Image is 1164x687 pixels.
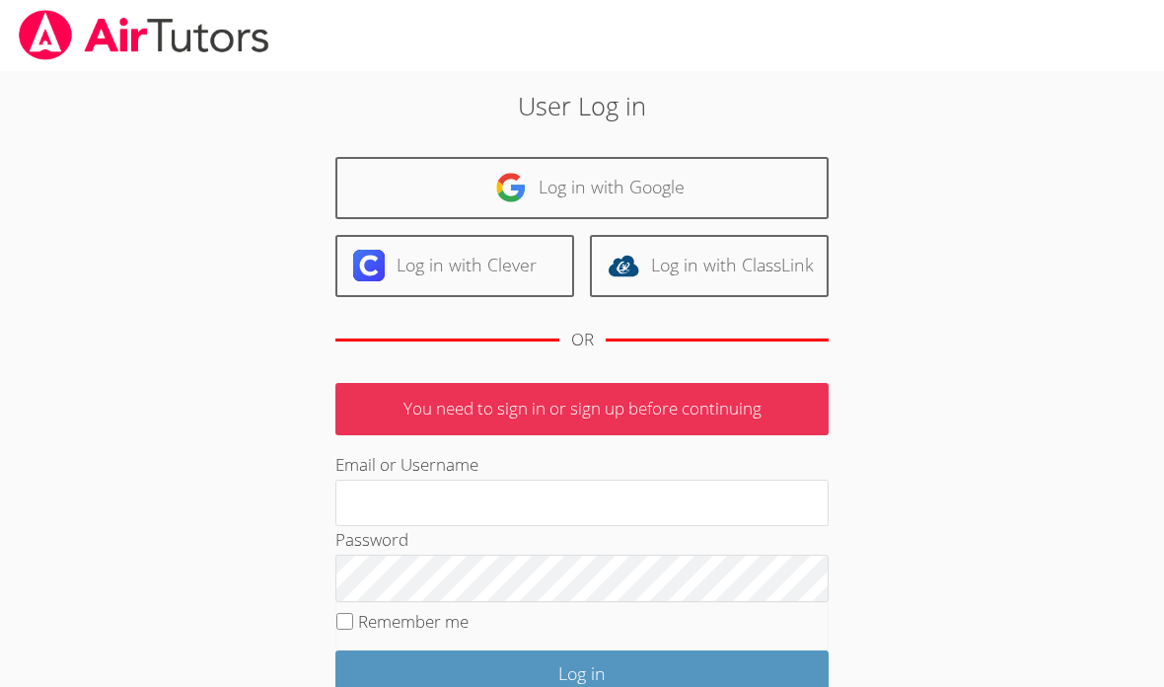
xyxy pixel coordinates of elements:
[335,157,829,219] a: Log in with Google
[17,10,271,60] img: airtutors_banner-c4298cdbf04f3fff15de1276eac7730deb9818008684d7c2e4769d2f7ddbe033.png
[267,87,896,124] h2: User Log in
[335,453,478,476] label: Email or Username
[335,383,829,435] p: You need to sign in or sign up before continuing
[571,326,594,354] div: OR
[335,528,408,551] label: Password
[335,235,574,297] a: Log in with Clever
[590,235,829,297] a: Log in with ClassLink
[495,172,527,203] img: google-logo-50288ca7cdecda66e5e0955fdab243c47b7ad437acaf1139b6f446037453330a.svg
[608,250,639,281] img: classlink-logo-d6bb404cc1216ec64c9a2012d9dc4662098be43eaf13dc465df04b49fa7ab582.svg
[358,610,469,633] label: Remember me
[353,250,385,281] img: clever-logo-6eab21bc6e7a338710f1a6ff85c0baf02591cd810cc4098c63d3a4b26e2feb20.svg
